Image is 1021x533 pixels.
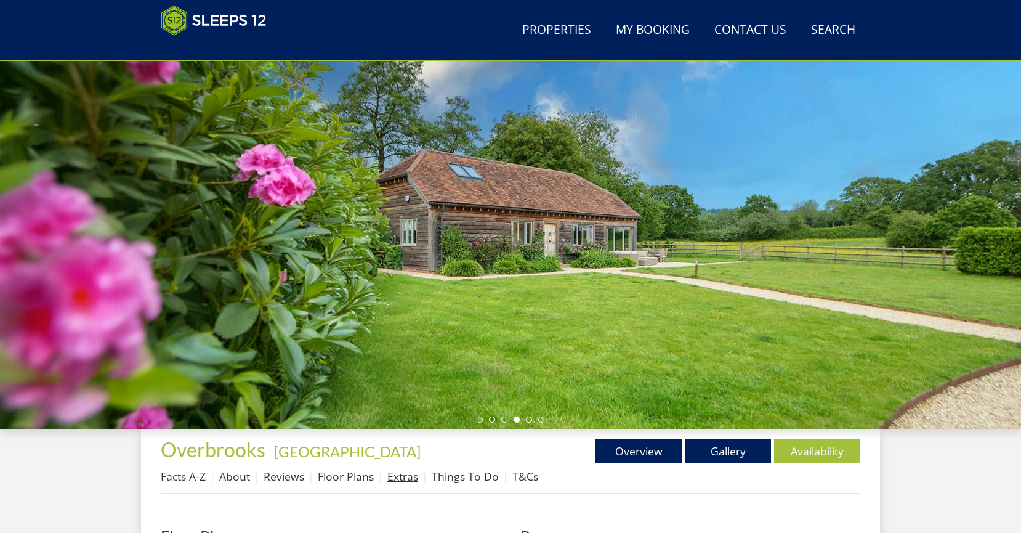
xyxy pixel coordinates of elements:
a: Gallery [685,439,771,463]
a: Overview [595,439,682,463]
a: Search [806,17,860,44]
iframe: Customer reviews powered by Trustpilot [155,43,284,54]
img: Sleeps 12 [161,5,267,36]
a: About [219,469,250,484]
a: Contact Us [709,17,791,44]
a: Reviews [264,469,304,484]
a: [GEOGRAPHIC_DATA] [274,442,421,460]
span: Overbrooks [161,437,265,462]
a: Things To Do [432,469,499,484]
a: My Booking [611,17,695,44]
a: Extras [387,469,418,484]
a: Facts A-Z [161,469,206,484]
a: Overbrooks [161,437,269,462]
a: T&Cs [512,469,538,484]
a: Floor Plans [318,469,374,484]
span: - [269,442,421,460]
a: Properties [517,17,596,44]
a: Availability [774,439,860,463]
